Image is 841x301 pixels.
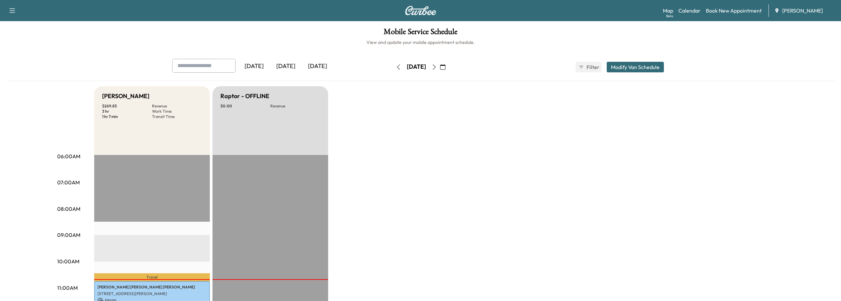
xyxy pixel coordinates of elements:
[238,59,270,74] div: [DATE]
[152,109,202,114] p: Work Time
[102,92,149,101] h5: [PERSON_NAME]
[57,284,78,292] p: 11:00AM
[7,39,834,46] h6: View and update your mobile appointment schedule.
[57,205,80,213] p: 08:00AM
[607,62,664,72] button: Modify Van Schedule
[152,103,202,109] p: Revenue
[663,7,673,15] a: MapBeta
[270,59,302,74] div: [DATE]
[97,291,207,296] p: [STREET_ADDRESS][PERSON_NAME]
[57,231,80,239] p: 09:00AM
[302,59,333,74] div: [DATE]
[706,7,762,15] a: Book New Appointment
[576,62,601,72] button: Filter
[94,273,210,281] p: Travel
[220,103,270,109] p: $ 0.00
[57,152,80,160] p: 06:00AM
[407,63,426,71] div: [DATE]
[102,109,152,114] p: 3 hr
[7,28,834,39] h1: Mobile Service Schedule
[782,7,823,15] span: [PERSON_NAME]
[57,257,79,265] p: 10:00AM
[270,103,320,109] p: Revenue
[102,114,152,119] p: 1 hr 7 min
[587,63,598,71] span: Filter
[57,178,80,186] p: 07:00AM
[102,103,152,109] p: $ 269.85
[152,114,202,119] p: Transit Time
[220,92,269,101] h5: Raptor - OFFLINE
[405,6,437,15] img: Curbee Logo
[666,14,673,19] div: Beta
[678,7,701,15] a: Calendar
[97,284,207,290] p: [PERSON_NAME] [PERSON_NAME] [PERSON_NAME]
